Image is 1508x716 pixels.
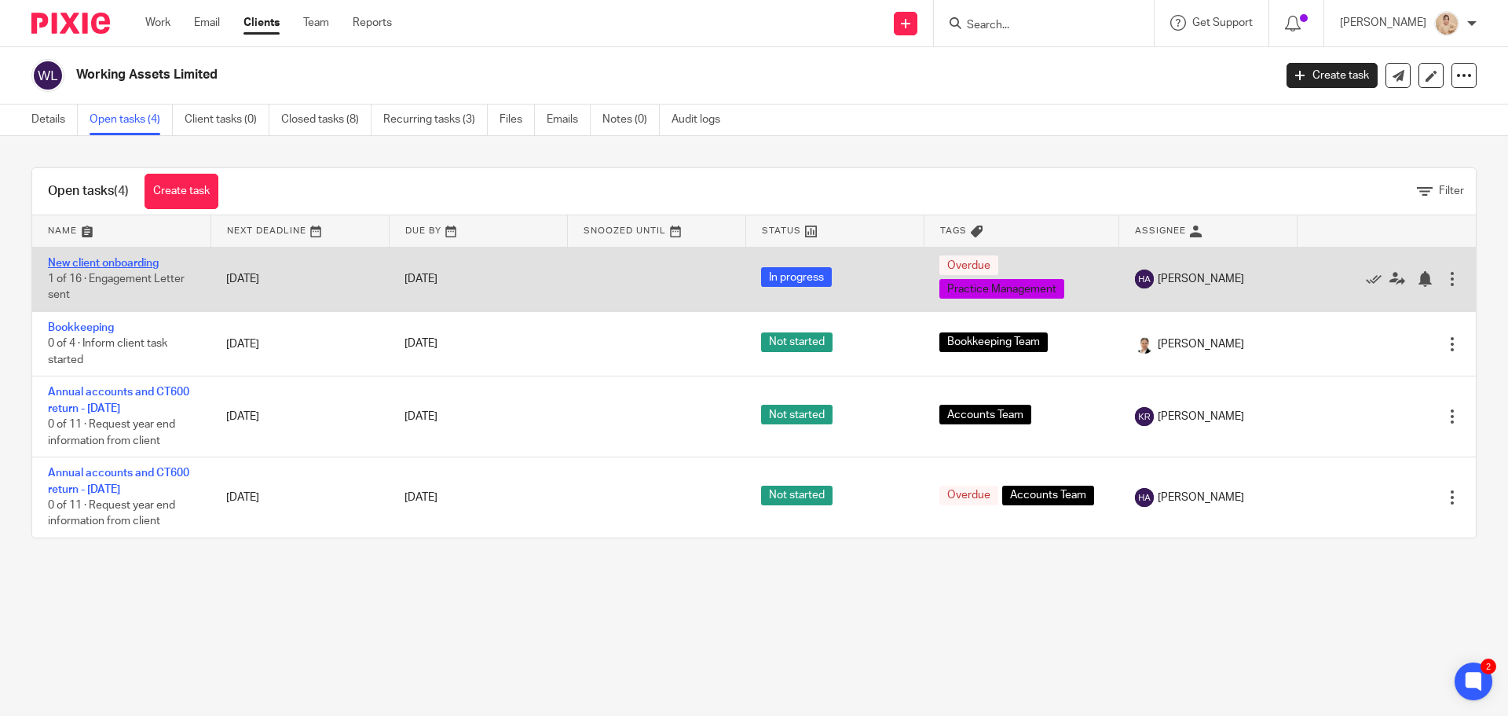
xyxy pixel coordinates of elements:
[1002,486,1094,505] span: Accounts Team
[939,405,1031,424] span: Accounts Team
[500,105,535,135] a: Files
[210,376,389,457] td: [DATE]
[965,19,1107,33] input: Search
[672,105,732,135] a: Audit logs
[939,279,1064,299] span: Practice Management
[762,226,801,235] span: Status
[210,247,389,311] td: [DATE]
[1135,335,1154,354] img: Untitled%20(5%20%C3%97%205%20cm)%20(2).png
[1481,659,1496,674] div: 2
[602,105,660,135] a: Notes (0)
[1158,336,1244,352] span: [PERSON_NAME]
[303,15,329,31] a: Team
[210,457,389,538] td: [DATE]
[404,339,437,350] span: [DATE]
[114,185,129,197] span: (4)
[761,405,833,424] span: Not started
[1366,271,1389,287] a: Mark as done
[353,15,392,31] a: Reports
[939,255,998,275] span: Overdue
[1192,17,1253,28] span: Get Support
[404,274,437,285] span: [DATE]
[383,105,488,135] a: Recurring tasks (3)
[90,105,173,135] a: Open tasks (4)
[48,274,185,301] span: 1 of 16 · Engagement Letter sent
[48,339,167,366] span: 0 of 4 · Inform client task started
[145,15,170,31] a: Work
[281,105,372,135] a: Closed tasks (8)
[48,258,159,269] a: New client onboarding
[76,67,1026,83] h2: Working Assets Limited
[31,105,78,135] a: Details
[1158,490,1244,505] span: [PERSON_NAME]
[48,183,129,200] h1: Open tasks
[48,419,175,446] span: 0 of 11 · Request year end information from client
[31,13,110,34] img: Pixie
[939,486,998,505] span: Overdue
[1158,271,1244,287] span: [PERSON_NAME]
[243,15,280,31] a: Clients
[761,267,832,287] span: In progress
[761,332,833,352] span: Not started
[404,492,437,503] span: [DATE]
[584,226,666,235] span: Snoozed Until
[194,15,220,31] a: Email
[761,486,833,505] span: Not started
[48,468,189,494] a: Annual accounts and CT600 return - [DATE]
[1340,15,1426,31] p: [PERSON_NAME]
[185,105,269,135] a: Client tasks (0)
[145,174,218,209] a: Create task
[31,59,64,92] img: svg%3E
[940,226,967,235] span: Tags
[939,332,1048,352] span: Bookkeeping Team
[210,311,389,376] td: [DATE]
[1135,407,1154,426] img: svg%3E
[1135,270,1154,288] img: svg%3E
[48,322,114,333] a: Bookkeeping
[1158,409,1244,424] span: [PERSON_NAME]
[48,500,175,527] span: 0 of 11 · Request year end information from client
[1287,63,1378,88] a: Create task
[404,411,437,422] span: [DATE]
[547,105,591,135] a: Emails
[48,387,189,413] a: Annual accounts and CT600 return - [DATE]
[1135,488,1154,507] img: svg%3E
[1439,185,1464,196] span: Filter
[1434,11,1459,36] img: DSC06218%20-%20Copy.JPG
